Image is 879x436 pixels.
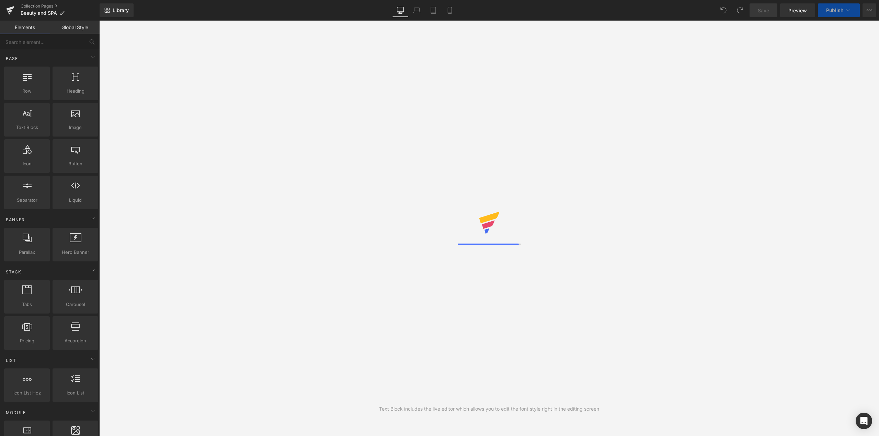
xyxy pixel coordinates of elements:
[6,87,48,95] span: Row
[6,124,48,131] span: Text Block
[6,197,48,204] span: Separator
[55,337,96,344] span: Accordion
[5,357,17,364] span: List
[55,301,96,308] span: Carousel
[5,216,25,223] span: Banner
[21,10,57,16] span: Beauty and SPA
[6,249,48,256] span: Parallax
[780,3,815,17] a: Preview
[5,269,22,275] span: Stack
[856,413,872,429] div: Open Intercom Messenger
[6,337,48,344] span: Pricing
[379,405,599,413] div: Text Block includes the live editor which allows you to edit the font style right in the editing ...
[863,3,876,17] button: More
[392,3,409,17] a: Desktop
[442,3,458,17] a: Mobile
[100,3,134,17] a: New Library
[6,160,48,167] span: Icon
[818,3,860,17] button: Publish
[717,3,730,17] button: Undo
[50,21,100,34] a: Global Style
[733,3,747,17] button: Redo
[55,87,96,95] span: Heading
[55,197,96,204] span: Liquid
[55,249,96,256] span: Hero Banner
[55,124,96,131] span: Image
[5,55,19,62] span: Base
[758,7,769,14] span: Save
[21,3,100,9] a: Collection Pages
[425,3,442,17] a: Tablet
[6,389,48,397] span: Icon List Hoz
[55,160,96,167] span: Button
[788,7,807,14] span: Preview
[6,301,48,308] span: Tabs
[55,389,96,397] span: Icon List
[409,3,425,17] a: Laptop
[5,409,26,416] span: Module
[826,8,843,13] span: Publish
[113,7,129,13] span: Library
